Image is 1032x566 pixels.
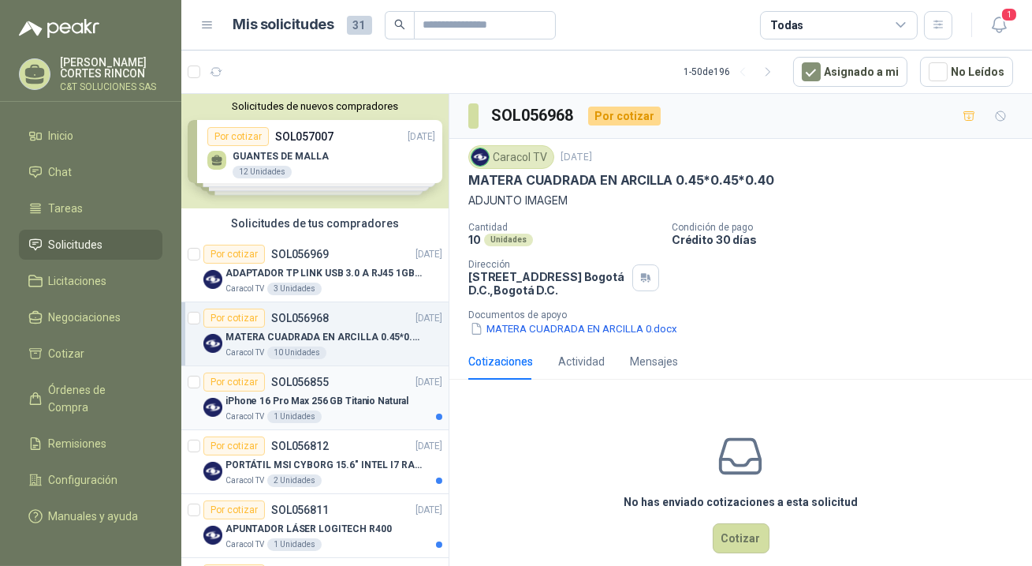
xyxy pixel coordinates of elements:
[468,309,1026,320] p: Documentos de apoyo
[415,247,442,262] p: [DATE]
[49,345,85,362] span: Cotizar
[19,19,99,38] img: Logo peakr
[468,145,554,169] div: Caracol TV
[415,311,442,326] p: [DATE]
[49,309,121,326] span: Negociaciones
[225,410,264,423] p: Caracol TV
[225,330,422,345] p: MATERA CUADRADA EN ARCILLA 0.45*0.45*0.40
[793,57,907,87] button: Asignado a mi
[588,107,661,126] div: Por cotizar
[203,500,265,519] div: Por cotizar
[203,309,265,328] div: Por cotizar
[1000,7,1018,22] span: 1
[225,538,264,551] p: Caracol TV
[624,493,858,511] h3: No has enviado cotizaciones a esta solicitud
[181,238,449,302] a: Por cotizarSOL056969[DATE] Company LogoADAPTADOR TP LINK USB 3.0 A RJ45 1GB WINDOWSCaracol TV3 Un...
[920,57,1013,87] button: No Leídos
[19,302,162,332] a: Negociaciones
[225,522,392,537] p: APUNTADOR LÁSER LOGITECH R400
[267,474,322,487] div: 2 Unidades
[672,222,1026,233] p: Condición de pago
[225,266,422,281] p: ADAPTADOR TP LINK USB 3.0 A RJ45 1GB WINDOWS
[415,375,442,390] p: [DATE]
[415,439,442,454] p: [DATE]
[267,347,326,359] div: 10 Unidades
[225,283,264,295] p: Caracol TV
[19,157,162,187] a: Chat
[271,377,329,388] p: SOL056855
[60,82,162,92] p: C&T SOLUCIONES SAS
[225,474,264,487] p: Caracol TV
[49,127,74,144] span: Inicio
[630,353,678,370] div: Mensajes
[484,234,533,246] div: Unidades
[49,381,147,416] span: Órdenes de Compra
[49,163,73,181] span: Chat
[468,270,626,297] p: [STREET_ADDRESS] Bogotá D.C. , Bogotá D.C.
[468,233,481,246] p: 10
[49,435,107,452] span: Remisiones
[19,465,162,495] a: Configuración
[203,462,222,481] img: Company Logo
[684,59,781,84] div: 1 - 50 de 196
[203,373,265,392] div: Por cotizar
[267,410,322,423] div: 1 Unidades
[468,222,659,233] p: Cantidad
[49,508,139,525] span: Manuales y ayuda
[203,526,222,545] img: Company Logo
[468,320,679,337] button: MATERA CUADRADA EN ARCILLA 0.docx
[985,11,1013,39] button: 1
[267,283,322,295] div: 3 Unidades
[271,249,329,260] p: SOL056969
[225,394,408,409] p: iPhone 16 Pro Max 256 GB Titanio Natural
[19,266,162,296] a: Licitaciones
[188,100,442,112] button: Solicitudes de nuevos compradores
[271,313,329,324] p: SOL056968
[181,208,449,238] div: Solicitudes de tus compradores
[468,259,626,270] p: Dirección
[267,538,322,551] div: 1 Unidades
[468,172,774,189] p: MATERA CUADRADA EN ARCILLA 0.45*0.45*0.40
[60,57,162,79] p: [PERSON_NAME] CORTES RINCON
[203,437,265,455] div: Por cotizar
[19,193,162,223] a: Tareas
[181,94,449,208] div: Solicitudes de nuevos compradoresPor cotizarSOL057007[DATE] GUANTES DE MALLA12 UnidadesPor cotiza...
[233,13,334,36] h1: Mis solicitudes
[271,440,329,452] p: SOL056812
[19,375,162,422] a: Órdenes de Compra
[203,245,265,264] div: Por cotizar
[203,270,222,289] img: Company Logo
[468,192,1013,209] p: ADJUNTO IMAGEM
[471,148,489,166] img: Company Logo
[19,501,162,531] a: Manuales y ayuda
[491,103,576,128] h3: SOL056968
[49,471,118,489] span: Configuración
[415,503,442,518] p: [DATE]
[770,17,803,34] div: Todas
[225,347,264,359] p: Caracol TV
[203,398,222,417] img: Company Logo
[672,233,1026,246] p: Crédito 30 días
[181,366,449,430] a: Por cotizarSOL056855[DATE] Company LogoiPhone 16 Pro Max 256 GB Titanio NaturalCaracol TV1 Unidades
[561,150,592,165] p: [DATE]
[181,430,449,494] a: Por cotizarSOL056812[DATE] Company LogoPORTÁTIL MSI CYBORG 15.6" INTEL I7 RAM 32GB - 1 TB / Nvidi...
[19,429,162,459] a: Remisiones
[203,334,222,353] img: Company Logo
[181,302,449,366] a: Por cotizarSOL056968[DATE] Company LogoMATERA CUADRADA EN ARCILLA 0.45*0.45*0.40Caracol TV10 Unid...
[468,353,533,370] div: Cotizaciones
[713,523,769,553] button: Cotizar
[347,16,372,35] span: 31
[394,19,405,30] span: search
[558,353,605,370] div: Actividad
[19,230,162,260] a: Solicitudes
[49,272,107,290] span: Licitaciones
[19,121,162,151] a: Inicio
[49,236,103,253] span: Solicitudes
[225,458,422,473] p: PORTÁTIL MSI CYBORG 15.6" INTEL I7 RAM 32GB - 1 TB / Nvidia GeForce RTX 4050
[271,504,329,515] p: SOL056811
[19,339,162,369] a: Cotizar
[49,200,84,217] span: Tareas
[181,494,449,558] a: Por cotizarSOL056811[DATE] Company LogoAPUNTADOR LÁSER LOGITECH R400Caracol TV1 Unidades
